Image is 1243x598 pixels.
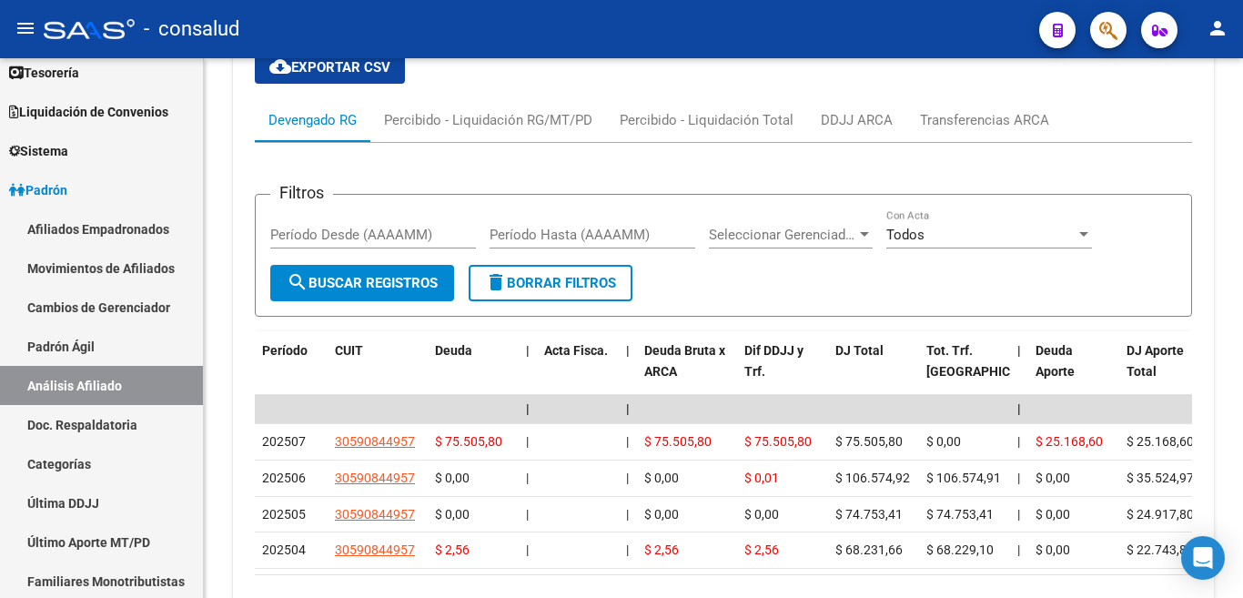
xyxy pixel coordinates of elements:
[1036,542,1070,557] span: $ 0,00
[744,343,803,379] span: Dif DDJJ y Trf.
[886,227,925,243] span: Todos
[435,542,470,557] span: $ 2,56
[255,331,328,411] datatable-header-cell: Período
[526,507,529,522] span: |
[926,434,961,449] span: $ 0,00
[1017,401,1021,416] span: |
[835,434,903,449] span: $ 75.505,80
[1127,542,1194,557] span: $ 22.743,89
[1181,536,1225,580] div: Open Intercom Messenger
[1028,331,1119,411] datatable-header-cell: Deuda Aporte
[335,343,363,358] span: CUIT
[644,343,725,379] span: Deuda Bruta x ARCA
[1207,17,1228,39] mat-icon: person
[485,275,616,291] span: Borrar Filtros
[9,102,168,122] span: Liquidación de Convenios
[262,542,306,557] span: 202504
[709,227,856,243] span: Seleccionar Gerenciador
[835,343,884,358] span: DJ Total
[269,56,291,77] mat-icon: cloud_download
[526,343,530,358] span: |
[262,471,306,485] span: 202506
[9,180,67,200] span: Padrón
[828,331,919,411] datatable-header-cell: DJ Total
[262,507,306,522] span: 202505
[144,9,239,49] span: - consalud
[270,180,333,206] h3: Filtros
[821,110,893,130] div: DDJJ ARCA
[1010,331,1028,411] datatable-header-cell: |
[255,51,405,84] button: Exportar CSV
[384,110,592,130] div: Percibido - Liquidación RG/MT/PD
[1127,343,1184,379] span: DJ Aporte Total
[526,434,529,449] span: |
[626,507,629,522] span: |
[428,331,519,411] datatable-header-cell: Deuda
[744,434,812,449] span: $ 75.505,80
[328,331,428,411] datatable-header-cell: CUIT
[744,507,779,522] span: $ 0,00
[1036,471,1070,485] span: $ 0,00
[919,331,1010,411] datatable-header-cell: Tot. Trf. Bruto
[269,59,390,76] span: Exportar CSV
[626,471,629,485] span: |
[835,507,903,522] span: $ 74.753,41
[644,471,679,485] span: $ 0,00
[526,401,530,416] span: |
[435,507,470,522] span: $ 0,00
[926,542,994,557] span: $ 68.229,10
[744,471,779,485] span: $ 0,01
[485,271,507,293] mat-icon: delete
[1036,434,1103,449] span: $ 25.168,60
[287,271,308,293] mat-icon: search
[835,471,910,485] span: $ 106.574,92
[287,275,438,291] span: Buscar Registros
[1127,507,1194,522] span: $ 24.917,80
[1017,343,1021,358] span: |
[620,110,793,130] div: Percibido - Liquidación Total
[262,343,308,358] span: Período
[926,343,1050,379] span: Tot. Trf. [GEOGRAPHIC_DATA]
[268,110,357,130] div: Devengado RG
[1119,331,1210,411] datatable-header-cell: DJ Aporte Total
[644,434,712,449] span: $ 75.505,80
[1017,434,1020,449] span: |
[637,331,737,411] datatable-header-cell: Deuda Bruta x ARCA
[544,343,608,358] span: Acta Fisca.
[469,265,632,301] button: Borrar Filtros
[526,471,529,485] span: |
[335,507,415,522] span: 30590844957
[435,343,472,358] span: Deuda
[1127,471,1194,485] span: $ 35.524,97
[335,542,415,557] span: 30590844957
[737,331,828,411] datatable-header-cell: Dif DDJJ y Trf.
[1017,507,1020,522] span: |
[270,265,454,301] button: Buscar Registros
[1127,434,1194,449] span: $ 25.168,60
[1017,471,1020,485] span: |
[744,542,779,557] span: $ 2,56
[9,141,68,161] span: Sistema
[626,542,629,557] span: |
[926,471,1001,485] span: $ 106.574,91
[435,471,470,485] span: $ 0,00
[619,331,637,411] datatable-header-cell: |
[644,507,679,522] span: $ 0,00
[626,343,630,358] span: |
[526,542,529,557] span: |
[626,401,630,416] span: |
[1036,507,1070,522] span: $ 0,00
[435,434,502,449] span: $ 75.505,80
[262,434,306,449] span: 202507
[335,434,415,449] span: 30590844957
[835,542,903,557] span: $ 68.231,66
[519,331,537,411] datatable-header-cell: |
[537,331,619,411] datatable-header-cell: Acta Fisca.
[626,434,629,449] span: |
[9,63,79,83] span: Tesorería
[1036,343,1075,379] span: Deuda Aporte
[644,542,679,557] span: $ 2,56
[15,17,36,39] mat-icon: menu
[926,507,994,522] span: $ 74.753,41
[920,110,1049,130] div: Transferencias ARCA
